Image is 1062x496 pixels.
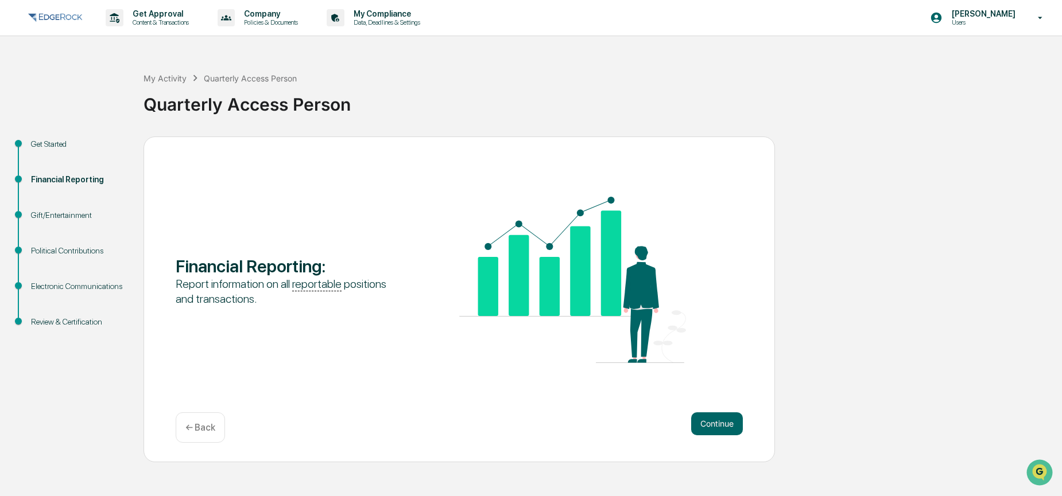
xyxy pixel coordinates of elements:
[123,9,195,18] p: Get Approval
[79,140,147,161] a: 🗄️Attestations
[943,9,1021,18] p: [PERSON_NAME]
[195,91,209,105] button: Start new chat
[83,146,92,155] div: 🗄️
[31,280,125,292] div: Electronic Communications
[7,162,77,182] a: 🔎Data Lookup
[95,144,142,156] span: Attestations
[459,197,686,363] img: Financial Reporting
[23,144,74,156] span: Preclearance
[23,166,72,178] span: Data Lookup
[204,73,297,83] div: Quarterly Access Person
[185,422,215,433] p: ← Back
[176,256,402,276] div: Financial Reporting :
[39,88,188,99] div: Start new chat
[691,412,743,435] button: Continue
[114,194,139,203] span: Pylon
[11,24,209,42] p: How can we help?
[31,245,125,257] div: Political Contributions
[292,277,342,291] u: reportable
[943,18,1021,26] p: Users
[1025,458,1056,489] iframe: Open customer support
[11,88,32,108] img: 1746055101610-c473b297-6a78-478c-a979-82029cc54cd1
[11,167,21,177] div: 🔎
[176,276,402,306] div: Report information on all positions and transactions.
[144,85,1056,115] div: Quarterly Access Person
[235,9,304,18] p: Company
[7,140,79,161] a: 🖐️Preclearance
[31,209,125,221] div: Gift/Entertainment
[344,9,426,18] p: My Compliance
[344,18,426,26] p: Data, Deadlines & Settings
[11,146,21,155] div: 🖐️
[31,174,125,186] div: Financial Reporting
[28,11,83,25] img: logo
[31,138,125,150] div: Get Started
[235,18,304,26] p: Policies & Documents
[31,316,125,328] div: Review & Certification
[123,18,195,26] p: Content & Transactions
[39,99,145,108] div: We're available if you need us!
[81,194,139,203] a: Powered byPylon
[144,73,187,83] div: My Activity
